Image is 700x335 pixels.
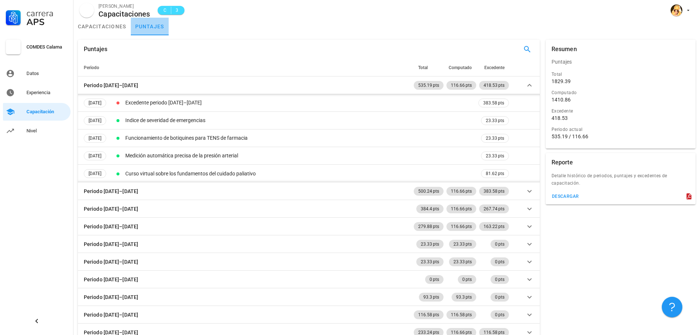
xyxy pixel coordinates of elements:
[549,191,582,202] button: descargar
[552,107,690,115] div: Excedente
[445,59,478,76] th: Computado
[3,122,71,140] a: Nivel
[3,84,71,101] a: Experiencia
[421,204,439,213] span: 384.4 pts
[26,9,68,18] div: Carrera
[124,129,477,147] td: Funcionamiento de botiquines para TENS de farmacia
[486,170,504,177] span: 81.62 pts
[124,165,477,182] td: Curso virtual sobre los fundamentos del cuidado paliativo
[84,40,107,59] div: Puntajes
[84,205,138,213] div: Periodo [DATE]–[DATE]
[98,10,150,18] div: Capacitaciones
[3,65,71,82] a: Datos
[26,90,68,96] div: Experiencia
[552,71,690,78] div: Total
[478,59,510,76] th: Excedente
[495,257,505,266] span: 0 pts
[26,44,68,50] div: COMDES Calama
[451,310,472,319] span: 116.58 pts
[449,65,472,70] span: Computado
[3,103,71,121] a: Capacitación
[495,275,505,284] span: 0 pts
[552,78,571,85] div: 1829.39
[84,240,138,248] div: Periodo [DATE]–[DATE]
[124,147,477,165] td: Medición automática precisa de la presión arterial
[79,3,94,18] div: avatar
[412,59,445,76] th: Total
[124,112,477,129] td: Indice de severidad de emergencias
[89,134,101,142] span: [DATE]
[552,40,577,59] div: Resumen
[483,99,504,107] span: 383.58 pts
[552,96,571,103] div: 1410.86
[418,187,439,196] span: 500.24 pts
[453,240,472,249] span: 23.33 pts
[84,275,138,284] div: Periodo [DATE]–[DATE]
[552,126,690,133] div: Periodo actual
[26,128,68,134] div: Nivel
[421,257,439,266] span: 23.33 pts
[174,7,180,14] span: 3
[84,293,138,301] div: Periodo [DATE]–[DATE]
[486,117,504,124] span: 23.33 pts
[84,258,138,266] div: Periodo [DATE]–[DATE]
[26,109,68,115] div: Capacitación
[26,18,68,26] div: APS
[546,53,696,71] div: Puntajes
[484,204,505,213] span: 267.74 pts
[418,222,439,231] span: 279.88 pts
[484,187,505,196] span: 383.58 pts
[486,152,504,160] span: 23.33 pts
[486,135,504,142] span: 23.33 pts
[89,117,101,125] span: [DATE]
[418,81,439,90] span: 535.19 pts
[89,170,101,178] span: [DATE]
[671,4,682,16] div: avatar
[546,172,696,191] div: Detalle histórico de periodos, puntajes y excedentes de capacitación.
[89,152,101,160] span: [DATE]
[552,115,568,121] div: 418.53
[552,133,690,140] div: 535.19 / 116.66
[98,3,150,10] div: [PERSON_NAME]
[495,310,505,319] span: 0 pts
[84,187,138,195] div: Periodo [DATE]–[DATE]
[451,222,472,231] span: 116.66 pts
[421,240,439,249] span: 23.33 pts
[451,187,472,196] span: 116.66 pts
[484,81,505,90] span: 418.53 pts
[453,257,472,266] span: 23.33 pts
[423,293,439,302] span: 93.3 pts
[451,81,472,90] span: 116.66 pts
[430,275,439,284] span: 0 pts
[84,81,138,89] div: Periodo [DATE]–[DATE]
[495,240,505,249] span: 0 pts
[162,7,168,14] span: C
[495,293,505,302] span: 0 pts
[462,275,472,284] span: 0 pts
[484,222,505,231] span: 163.22 pts
[131,18,169,35] a: puntajes
[484,65,505,70] span: Excedente
[451,204,472,213] span: 116.66 pts
[552,153,573,172] div: Reporte
[552,194,579,199] div: descargar
[456,293,472,302] span: 93.3 pts
[78,59,412,76] th: Periodo
[418,310,439,319] span: 116.58 pts
[124,94,477,112] td: Excedente periodo [DATE]–[DATE]
[552,89,690,96] div: Computado
[73,18,131,35] a: capacitaciones
[418,65,428,70] span: Total
[84,222,138,231] div: Periodo [DATE]–[DATE]
[84,311,138,319] div: Periodo [DATE]–[DATE]
[84,65,99,70] span: Periodo
[26,71,68,76] div: Datos
[89,99,101,107] span: [DATE]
